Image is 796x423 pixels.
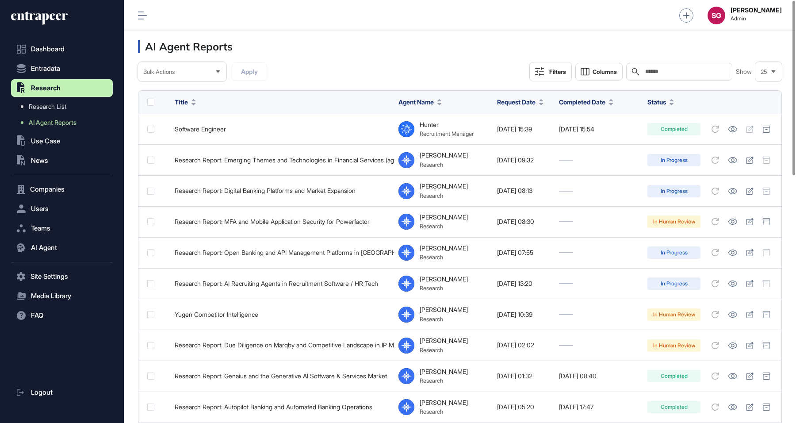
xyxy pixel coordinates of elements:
[497,97,543,107] button: Request Date
[731,7,782,14] strong: [PERSON_NAME]
[497,404,550,411] div: [DATE] 05:20
[420,161,468,168] div: Research
[420,315,468,323] div: Research
[647,123,700,135] div: Completed
[559,126,639,133] div: [DATE] 15:54
[11,307,113,324] button: FAQ
[31,138,60,145] span: Use Case
[549,68,566,75] div: Filters
[175,218,390,225] div: Research Report: MFA and Mobile Application Security for Powerfactor
[11,132,113,150] button: Use Case
[420,183,468,190] div: [PERSON_NAME]
[175,342,390,349] div: Research Report: Due Diligence on Marqby and Competitive Landscape in IP Management Platforms
[529,62,572,81] button: Filters
[29,119,77,126] span: AI Agent Reports
[497,311,550,318] div: [DATE] 10:39
[647,277,700,290] div: In Progress
[175,126,390,133] div: Software Engineer
[497,126,550,133] div: [DATE] 15:39
[593,69,617,75] span: Columns
[497,97,536,107] span: Request Date
[11,219,113,237] button: Teams
[31,389,53,396] span: Logout
[647,370,700,382] div: Completed
[647,97,666,107] span: Status
[31,157,48,164] span: News
[420,276,468,283] div: [PERSON_NAME]
[420,192,468,199] div: Research
[559,404,639,411] div: [DATE] 17:47
[29,103,66,110] span: Research List
[175,280,390,287] div: Research Report: AI Recruiting Agents in Recruitment Software / HR Tech
[559,97,613,107] button: Completed Date
[31,225,50,232] span: Teams
[11,384,113,401] a: Logout
[420,346,468,354] div: Research
[420,152,468,159] div: [PERSON_NAME]
[420,399,468,406] div: [PERSON_NAME]
[420,285,468,292] div: Research
[175,157,390,164] div: Research Report: Emerging Themes and Technologies in Financial Services (agentic Commerce, Hyper-...
[647,215,700,228] div: In Human Review
[647,154,700,166] div: In Progress
[138,40,233,53] h3: AI Agent Reports
[31,65,60,72] span: Entradata
[497,157,550,164] div: [DATE] 09:32
[420,254,468,261] div: Research
[420,368,468,375] div: [PERSON_NAME]
[143,69,175,75] span: Bulk Actions
[647,246,700,259] div: In Progress
[647,308,700,321] div: In Human Review
[497,249,550,256] div: [DATE] 07:55
[31,205,49,212] span: Users
[31,312,43,319] span: FAQ
[31,292,71,300] span: Media Library
[420,337,468,344] div: [PERSON_NAME]
[575,63,623,81] button: Columns
[420,223,468,230] div: Research
[11,181,113,198] button: Companies
[15,115,113,131] a: AI Agent Reports
[11,200,113,218] button: Users
[497,342,550,349] div: [DATE] 02:02
[420,377,468,384] div: Research
[559,97,605,107] span: Completed Date
[11,287,113,305] button: Media Library
[175,97,188,107] span: Title
[398,97,442,107] button: Agent Name
[175,249,390,256] div: Research Report: Open Banking and API Management Platforms in [GEOGRAPHIC_DATA]
[175,187,390,194] div: Research Report: Digital Banking Platforms and Market Expansion
[420,245,468,252] div: [PERSON_NAME]
[31,273,68,280] span: Site Settings
[731,15,782,22] span: Admin
[497,373,550,380] div: [DATE] 01:32
[420,408,468,415] div: Research
[497,187,550,194] div: [DATE] 08:13
[31,85,61,92] span: Research
[647,401,700,413] div: Completed
[761,69,767,75] span: 25
[420,306,468,313] div: [PERSON_NAME]
[11,268,113,285] button: Site Settings
[420,214,468,221] div: [PERSON_NAME]
[497,218,550,225] div: [DATE] 08:30
[31,244,57,251] span: AI Agent
[15,99,113,115] a: Research List
[11,60,113,77] button: Entradata
[175,97,196,107] button: Title
[420,130,474,137] div: Recruitment Manager
[11,239,113,257] button: AI Agent
[175,311,390,318] div: Yugen Competitor Intelligence
[398,97,434,107] span: Agent Name
[736,68,752,75] span: Show
[175,373,390,380] div: Research Report: Genaius and the Generative AI Software & Services Market
[11,152,113,169] button: News
[647,185,700,197] div: In Progress
[708,7,725,24] button: SG
[11,79,113,97] button: Research
[31,46,65,53] span: Dashboard
[647,339,700,352] div: In Human Review
[497,280,550,287] div: [DATE] 13:20
[420,121,474,128] div: Hunter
